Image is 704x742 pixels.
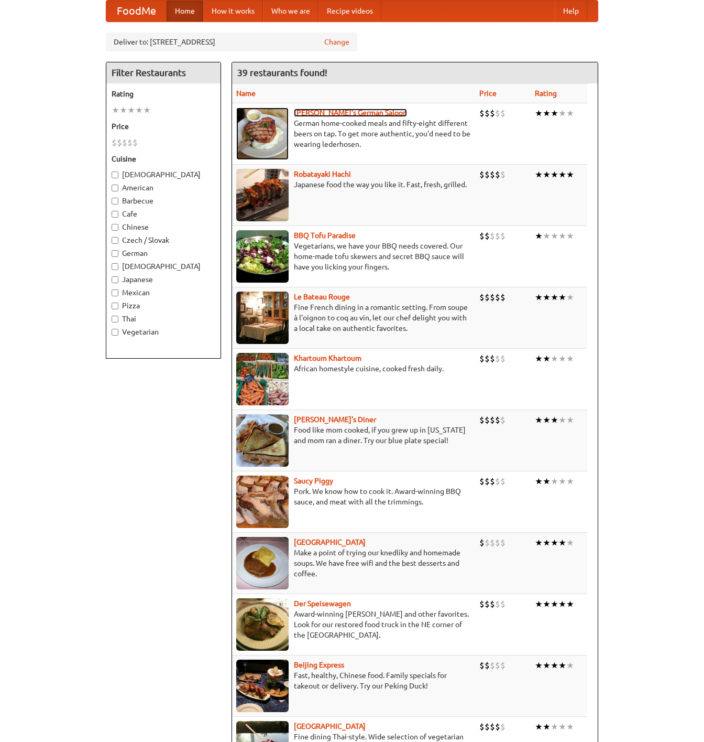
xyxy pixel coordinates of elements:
ng-pluralize: 39 restaurants found! [237,68,327,78]
li: ★ [551,414,558,426]
li: $ [495,537,500,549]
li: $ [485,660,490,671]
b: Saucy Piggy [294,477,333,485]
p: Make a point of trying our knedlíky and homemade soups. We have free wifi and the best desserts a... [236,547,471,579]
li: $ [485,169,490,180]
li: ★ [543,292,551,303]
input: Pizza [112,303,118,309]
li: ★ [566,230,574,242]
li: $ [479,230,485,242]
input: Barbecue [112,198,118,205]
a: [PERSON_NAME]'s German Saloon [294,109,407,117]
li: ★ [127,104,135,116]
li: $ [485,414,490,426]
label: Vegetarian [112,327,215,337]
b: Khartoum Khartoum [294,354,361,362]
li: $ [117,137,122,148]
li: ★ [551,476,558,487]
b: [PERSON_NAME]'s Diner [294,415,376,424]
li: ★ [566,353,574,364]
li: $ [495,660,500,671]
li: ★ [543,537,551,549]
h5: Rating [112,89,215,99]
li: ★ [551,721,558,733]
li: $ [479,292,485,303]
li: ★ [543,476,551,487]
a: BBQ Tofu Paradise [294,231,356,240]
label: [DEMOGRAPHIC_DATA] [112,261,215,272]
li: $ [479,169,485,180]
li: ★ [543,230,551,242]
h4: Filter Restaurants [106,62,221,83]
li: ★ [535,598,543,610]
li: $ [500,476,505,487]
li: ★ [551,537,558,549]
input: Chinese [112,224,118,231]
li: ★ [535,169,543,180]
li: ★ [143,104,151,116]
p: Vegetarians, we have your BBQ needs covered. Our home-made tofu skewers and secret BBQ sauce will... [236,241,471,272]
li: ★ [543,353,551,364]
li: $ [479,660,485,671]
li: $ [485,537,490,549]
input: German [112,250,118,257]
input: [DEMOGRAPHIC_DATA] [112,263,118,270]
li: $ [495,230,500,242]
li: ★ [558,721,566,733]
li: $ [495,414,500,426]
li: $ [490,414,495,426]
input: [DEMOGRAPHIC_DATA] [112,171,118,178]
li: ★ [112,104,119,116]
li: $ [495,476,500,487]
li: ★ [535,292,543,303]
p: Japanese food the way you like it. Fast, fresh, grilled. [236,179,471,190]
li: $ [485,292,490,303]
li: ★ [551,598,558,610]
li: ★ [135,104,143,116]
li: ★ [566,721,574,733]
img: saucy.jpg [236,476,289,528]
label: German [112,248,215,259]
li: $ [485,230,490,242]
li: ★ [535,107,543,119]
p: African homestyle cuisine, cooked fresh daily. [236,363,471,374]
a: Beijing Express [294,661,344,669]
li: $ [495,169,500,180]
li: $ [485,107,490,119]
img: bateaurouge.jpg [236,292,289,344]
li: $ [495,598,500,610]
li: ★ [551,660,558,671]
img: tofuparadise.jpg [236,230,289,283]
li: $ [495,107,500,119]
h5: Price [112,121,215,132]
input: Cafe [112,211,118,218]
li: ★ [551,107,558,119]
a: Change [324,37,349,47]
li: $ [495,353,500,364]
a: Der Speisewagen [294,599,351,608]
li: $ [500,721,505,733]
div: Deliver to: [STREET_ADDRESS] [106,33,357,51]
p: Fine French dining in a romantic setting. From soupe à l'oignon to coq au vin, let our chef delig... [236,302,471,334]
li: ★ [535,660,543,671]
a: Price [479,89,497,98]
a: Le Bateau Rouge [294,293,350,301]
p: German home-cooked meals and fifty-eight different beers on tap. To get more authentic, you'd nee... [236,118,471,149]
li: ★ [558,660,566,671]
img: esthers.jpg [236,107,289,160]
li: $ [485,598,490,610]
label: [DEMOGRAPHIC_DATA] [112,169,215,180]
li: $ [500,292,505,303]
b: Robatayaki Hachi [294,170,351,178]
a: Name [236,89,256,98]
img: beijing.jpg [236,660,289,712]
li: $ [127,137,133,148]
p: Pork. We know how to cook it. Award-winning BBQ sauce, and meat with all the trimmings. [236,486,471,507]
h5: Cuisine [112,154,215,164]
li: $ [490,353,495,364]
a: How it works [203,1,263,21]
a: Rating [535,89,557,98]
li: $ [479,537,485,549]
